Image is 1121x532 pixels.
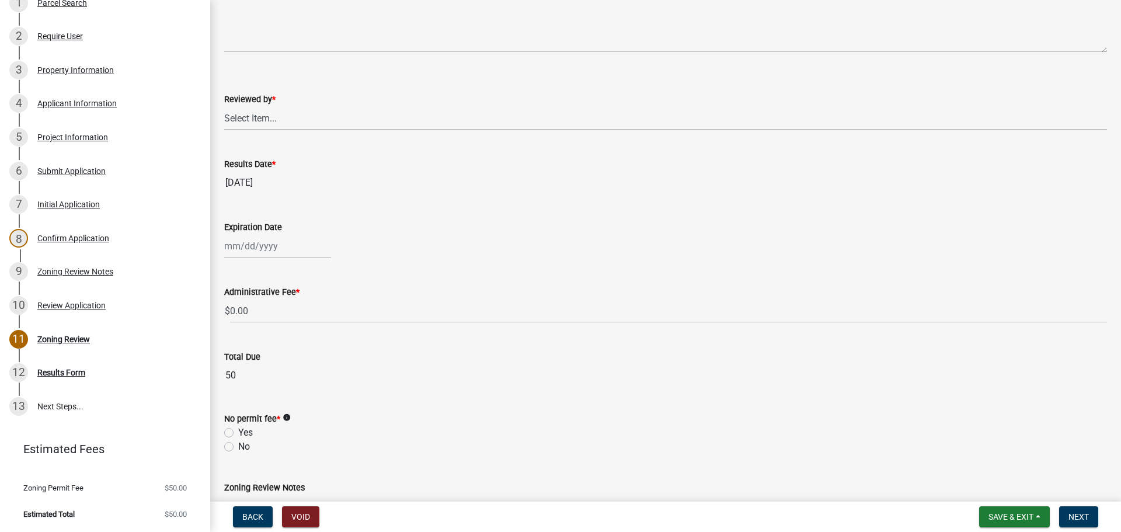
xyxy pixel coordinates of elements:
[37,234,109,242] div: Confirm Application
[37,368,85,377] div: Results Form
[165,510,187,518] span: $50.00
[988,512,1033,521] span: Save & Exit
[9,330,28,349] div: 11
[37,99,117,107] div: Applicant Information
[242,512,263,521] span: Back
[282,506,319,527] button: Void
[283,413,291,422] i: info
[238,440,250,454] label: No
[224,224,282,232] label: Expiration Date
[1068,512,1089,521] span: Next
[224,415,280,423] label: No permit fee
[37,200,100,208] div: Initial Application
[233,506,273,527] button: Back
[9,363,28,382] div: 12
[9,27,28,46] div: 2
[224,484,305,492] label: Zoning Review Notes
[9,397,28,416] div: 13
[9,162,28,180] div: 6
[37,32,83,40] div: Require User
[224,161,276,169] label: Results Date
[224,288,300,297] label: Administrative Fee
[9,128,28,147] div: 5
[9,195,28,214] div: 7
[23,510,75,518] span: Estimated Total
[37,167,106,175] div: Submit Application
[1059,506,1098,527] button: Next
[37,133,108,141] div: Project Information
[23,484,83,492] span: Zoning Permit Fee
[37,267,113,276] div: Zoning Review Notes
[9,437,192,461] a: Estimated Fees
[37,66,114,74] div: Property Information
[238,426,253,440] label: Yes
[9,296,28,315] div: 10
[224,299,231,323] span: $
[224,234,331,258] input: mm/dd/yyyy
[9,229,28,248] div: 8
[9,61,28,79] div: 3
[165,484,187,492] span: $50.00
[37,335,90,343] div: Zoning Review
[37,301,106,310] div: Review Application
[9,94,28,113] div: 4
[9,262,28,281] div: 9
[979,506,1050,527] button: Save & Exit
[224,353,260,361] label: Total Due
[224,96,276,104] label: Reviewed by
